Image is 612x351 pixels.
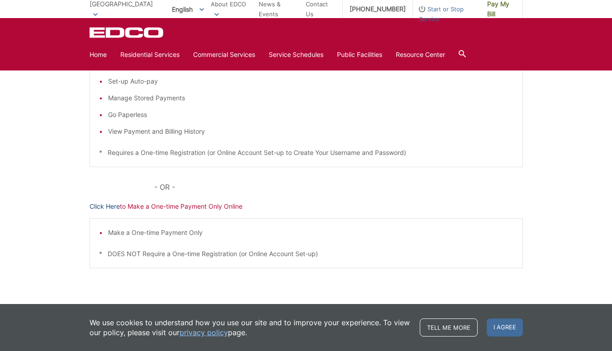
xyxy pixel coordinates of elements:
[108,110,513,120] li: Go Paperless
[108,228,513,238] li: Make a One-time Payment Only
[108,76,513,86] li: Set-up Auto-pay
[90,201,523,211] p: to Make a One-time Payment Only Online
[269,50,323,60] a: Service Schedules
[120,50,180,60] a: Residential Services
[420,318,478,337] a: Tell me more
[99,148,513,158] p: * Requires a One-time Registration (or Online Account Set-up to Create Your Username and Password)
[90,201,120,211] a: Click Here
[90,27,165,38] a: EDCD logo. Return to the homepage.
[154,181,522,193] p: - OR -
[165,2,211,17] span: English
[90,318,411,337] p: We use cookies to understand how you use our site and to improve your experience. To view our pol...
[108,93,513,103] li: Manage Stored Payments
[99,249,513,259] p: * DOES NOT Require a One-time Registration (or Online Account Set-up)
[90,50,107,60] a: Home
[108,126,513,136] li: View Payment and Billing History
[337,50,382,60] a: Public Facilities
[396,50,445,60] a: Resource Center
[193,50,255,60] a: Commercial Services
[180,328,228,337] a: privacy policy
